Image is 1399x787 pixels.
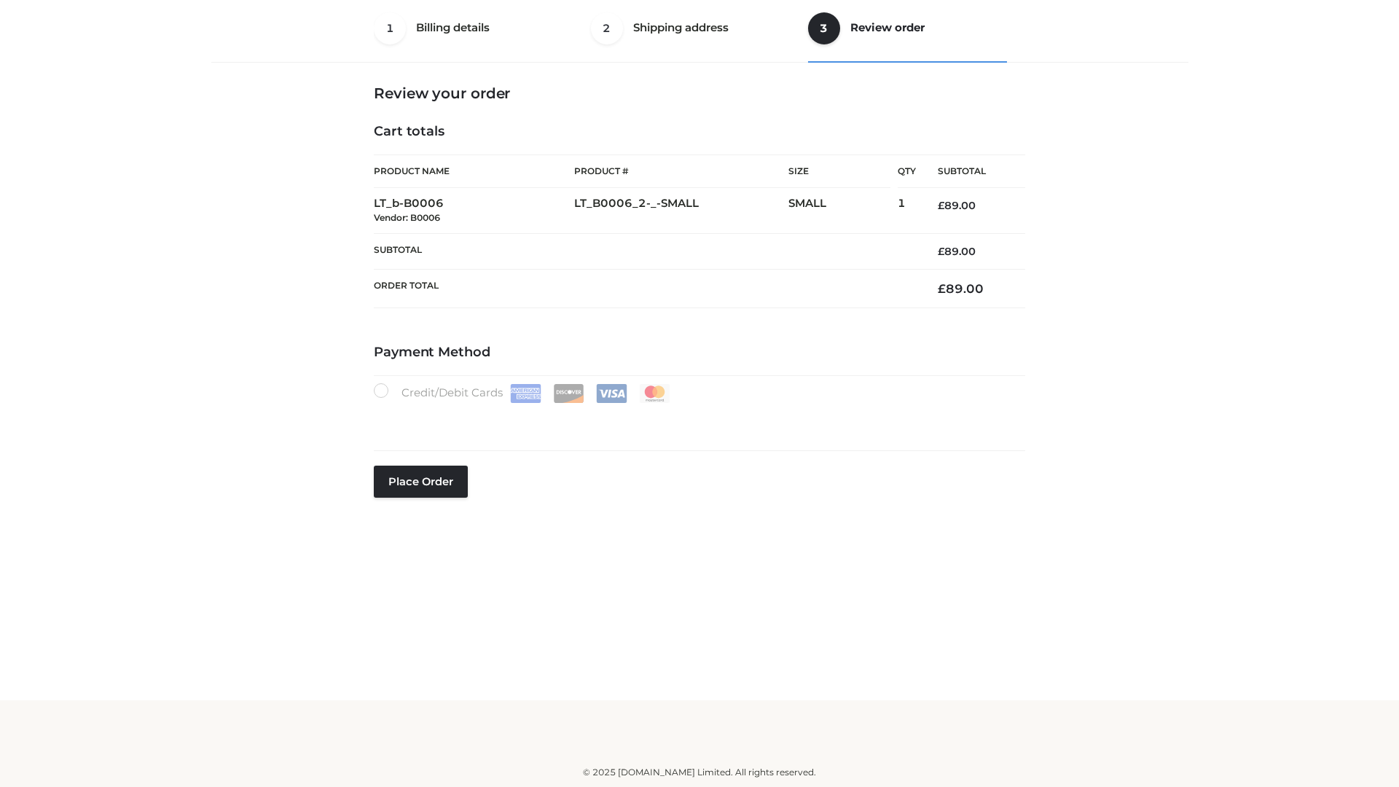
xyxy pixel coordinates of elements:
[383,410,1016,426] iframe: Secure card payment input frame
[374,154,574,188] th: Product Name
[938,245,976,258] bdi: 89.00
[938,199,944,212] span: £
[374,466,468,498] button: Place order
[374,383,672,403] label: Credit/Debit Cards
[596,384,627,403] img: Visa
[374,212,440,223] small: Vendor: B0006
[898,188,916,234] td: 1
[788,188,898,234] td: SMALL
[916,155,1025,188] th: Subtotal
[216,765,1183,780] div: © 2025 [DOMAIN_NAME] Limited. All rights reserved.
[553,384,584,403] img: Discover
[510,384,541,403] img: Amex
[574,188,788,234] td: LT_B0006_2-_-SMALL
[938,199,976,212] bdi: 89.00
[898,154,916,188] th: Qty
[938,245,944,258] span: £
[938,281,984,296] bdi: 89.00
[938,281,946,296] span: £
[374,233,916,269] th: Subtotal
[374,124,1025,140] h4: Cart totals
[374,85,1025,102] h3: Review your order
[374,345,1025,361] h4: Payment Method
[574,154,788,188] th: Product #
[788,155,890,188] th: Size
[374,270,916,308] th: Order Total
[639,384,670,403] img: Mastercard
[374,188,574,234] td: LT_b-B0006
